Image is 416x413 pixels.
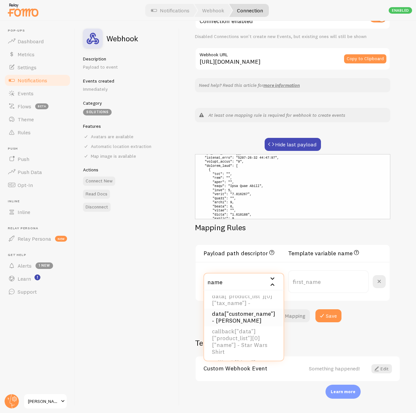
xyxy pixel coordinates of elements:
[18,51,35,58] span: Metrics
[23,393,67,409] a: [PERSON_NAME]-test-store
[83,56,171,62] h5: Description
[83,86,171,92] p: Immediately
[4,232,71,245] a: Relay Persona new
[83,134,171,140] div: Avatars are available
[4,48,71,61] a: Metrics
[28,397,59,405] span: [PERSON_NAME]-test-store
[331,389,355,395] p: Learn more
[204,291,284,309] li: data["product_list"][0]["tax_name"] -
[18,182,33,188] span: Opt-In
[4,259,71,272] a: Alerts 1 new
[288,249,360,257] h3: Template variable name
[195,34,390,40] div: Disabled Connections won't create new Events, but existing ones will still be shown
[83,123,171,129] h5: Features
[83,153,171,159] div: Map image is available
[83,29,103,48] img: fomo_icons_custom_webhook.svg
[83,100,171,106] h5: Category
[18,235,51,242] span: Relay Persona
[4,206,71,219] a: Inline
[35,262,53,269] span: 1 new
[7,2,39,18] img: fomo-relay-logo-orange.svg
[8,253,71,257] span: Get Help
[18,116,34,123] span: Theme
[8,226,71,231] span: Relay Persona
[8,147,71,151] span: Push
[18,64,36,71] span: Settings
[35,274,40,280] svg: <p>Watch New Feature Tutorials!</p>
[199,82,386,88] p: Need help? Read this article for
[195,222,246,233] h2: Mapping Rules
[18,275,31,282] span: Learn
[83,203,111,212] button: Disconnect
[8,199,71,204] span: Inline
[4,35,71,48] a: Dashboard
[18,262,32,269] span: Alerts
[4,126,71,139] a: Rules
[83,64,171,70] p: Payload to event
[203,366,309,371] a: Custom Webhook Event
[83,143,171,149] div: Automatic location extraction
[326,385,361,399] div: Learn more
[35,103,49,109] span: beta
[83,78,171,84] h5: Events created
[4,285,71,298] a: Support
[18,288,37,295] span: Support
[4,113,71,126] a: Theme
[4,272,71,285] a: Learn
[288,270,369,293] input: first_name
[18,169,42,175] span: Push Data
[83,177,115,186] button: Connect New
[18,38,44,45] span: Dashboard
[83,167,171,173] h5: Actions
[195,154,390,219] pre: { "lore": { "ip": "4", "dolo": sitam, "cons": "", "adipi": elit, "seddoe": "te_incididuntut", "la...
[195,47,390,59] label: Webhook URL
[18,129,31,136] span: Rules
[195,338,400,348] h2: Templates
[309,366,360,371] div: Something happened!
[4,61,71,74] a: Settings
[315,309,341,322] button: Save
[18,77,47,84] span: Notifications
[265,138,321,151] button: Hide last payload
[344,54,386,63] button: Copy to Clipboard
[4,166,71,179] a: Push Data
[18,156,29,162] span: Push
[204,309,284,326] li: data["customer_name"] - [PERSON_NAME]
[106,34,138,42] h2: Webhook
[4,179,71,192] a: Opt-In
[18,103,31,110] span: Flows
[83,190,110,199] a: Read Docs
[263,82,300,88] a: more information
[4,74,71,87] a: Notifications
[204,326,284,357] li: callback["data"]["product_list"][0]["name"] - Star Wars Shirt
[4,153,71,166] a: Push
[18,209,30,215] span: Inline
[208,112,345,118] em: At least one mapping rule is required for webhook to create events
[55,236,67,242] span: new
[18,90,34,97] span: Events
[83,109,112,115] div: Solutions
[204,357,284,382] li: callback["data"]["product_list"][0]["tax_name"] -
[203,249,284,257] h3: Payload path descriptor
[4,100,71,113] a: Flows beta
[4,87,71,100] a: Events
[8,29,71,33] span: Pop-ups
[371,364,392,373] a: Edit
